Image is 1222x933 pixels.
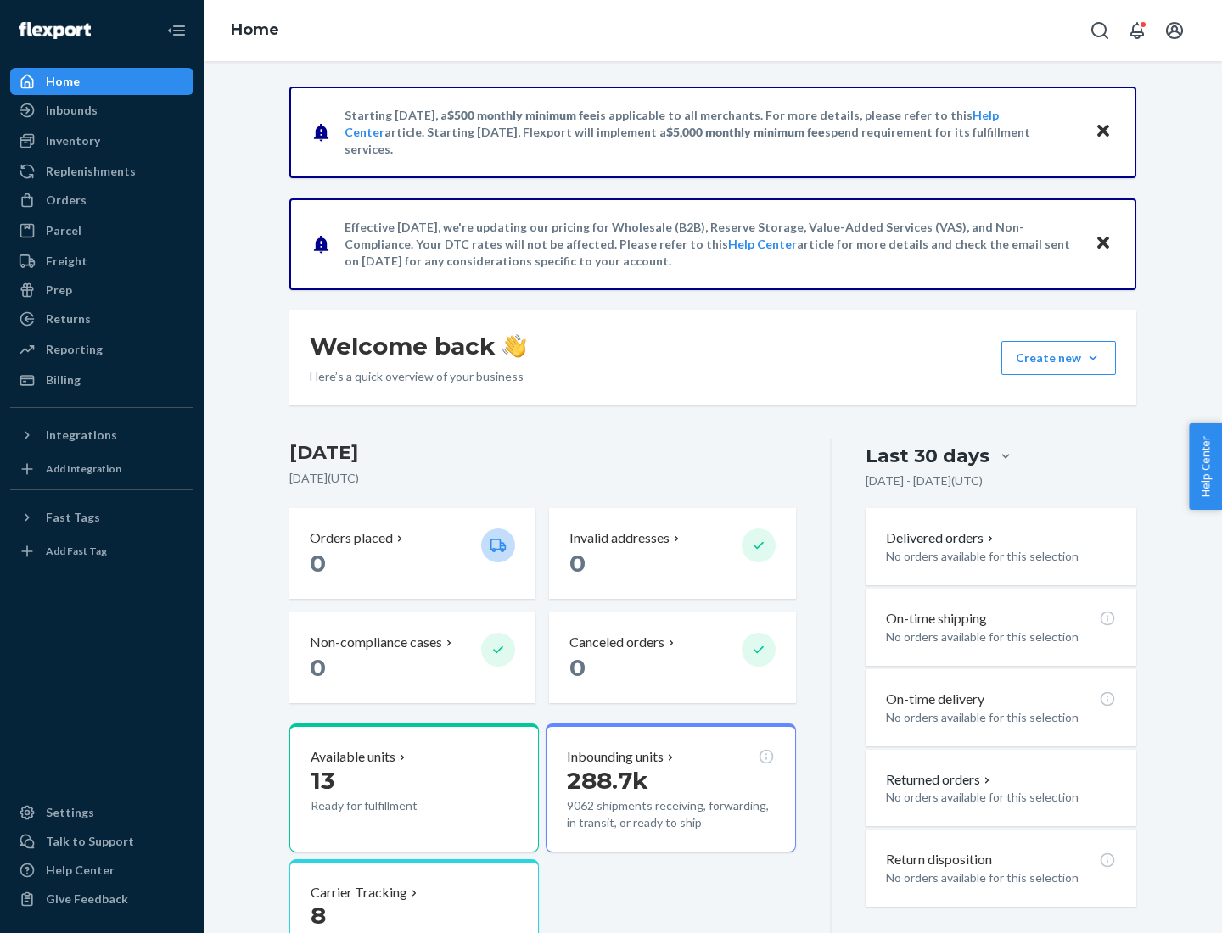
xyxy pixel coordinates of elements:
[1189,423,1222,510] button: Help Center
[886,690,984,709] p: On-time delivery
[549,508,795,599] button: Invalid addresses 0
[10,127,193,154] a: Inventory
[289,439,796,466] h3: [DATE]
[46,544,107,558] div: Add Fast Tag
[46,222,81,239] div: Parcel
[310,549,326,578] span: 0
[310,653,326,682] span: 0
[46,427,117,444] div: Integrations
[886,548,1116,565] p: No orders available for this selection
[1158,14,1191,47] button: Open account menu
[46,862,115,879] div: Help Center
[311,766,334,795] span: 13
[1083,14,1117,47] button: Open Search Box
[19,22,91,39] img: Flexport logo
[886,770,994,790] button: Returned orders
[231,20,279,39] a: Home
[886,528,997,548] button: Delivered orders
[886,850,992,869] p: Return disposition
[311,883,407,902] p: Carrier Tracking
[728,237,797,251] a: Help Center
[46,310,91,327] div: Returns
[1092,120,1114,144] button: Close
[569,653,586,682] span: 0
[1001,341,1116,375] button: Create new
[10,97,193,124] a: Inbounds
[345,107,1079,158] p: Starting [DATE], a is applicable to all merchants. For more details, please refer to this article...
[10,277,193,304] a: Prep
[10,158,193,185] a: Replenishments
[567,747,664,767] p: Inbounding units
[502,334,526,358] img: hand-wave emoji
[46,372,81,388] div: Billing
[10,336,193,363] a: Reporting
[569,528,670,548] p: Invalid addresses
[1120,14,1154,47] button: Open notifications
[217,6,293,55] ol: breadcrumbs
[10,886,193,913] button: Give Feedback
[310,331,526,361] h1: Welcome back
[46,804,94,821] div: Settings
[311,747,395,767] p: Available units
[46,509,100,526] div: Fast Tags
[886,609,987,629] p: On-time shipping
[886,869,1116,886] p: No orders available for this selection
[310,633,442,652] p: Non-compliance cases
[10,538,193,565] a: Add Fast Tag
[569,549,586,578] span: 0
[10,799,193,826] a: Settings
[46,163,136,180] div: Replenishments
[289,508,535,599] button: Orders placed 0
[866,472,983,489] p: [DATE] - [DATE] ( UTC )
[10,217,193,244] a: Parcel
[10,366,193,394] a: Billing
[567,766,648,795] span: 288.7k
[46,132,100,149] div: Inventory
[46,73,80,90] div: Home
[10,857,193,884] a: Help Center
[886,629,1116,645] p: No orders available for this selection
[46,102,98,119] div: Inbounds
[549,612,795,703] button: Canceled orders 0
[866,443,989,469] div: Last 30 days
[46,891,128,908] div: Give Feedback
[10,187,193,214] a: Orders
[666,125,825,139] span: $5,000 monthly minimum fee
[10,68,193,95] a: Home
[46,192,87,209] div: Orders
[10,455,193,483] a: Add Integration
[447,108,597,122] span: $500 monthly minimum fee
[886,789,1116,806] p: No orders available for this selection
[310,368,526,385] p: Here’s a quick overview of your business
[46,253,87,270] div: Freight
[289,470,796,487] p: [DATE] ( UTC )
[289,612,535,703] button: Non-compliance cases 0
[567,797,774,831] p: 9062 shipments receiving, forwarding, in transit, or ready to ship
[160,14,193,47] button: Close Navigation
[46,282,72,299] div: Prep
[46,833,134,850] div: Talk to Support
[311,797,468,814] p: Ready for fulfillment
[569,633,664,652] p: Canceled orders
[10,248,193,275] a: Freight
[10,504,193,531] button: Fast Tags
[546,723,795,852] button: Inbounding units288.7k9062 shipments receiving, forwarding, in transit, or ready to ship
[10,828,193,855] a: Talk to Support
[46,461,121,476] div: Add Integration
[311,901,326,930] span: 8
[1092,232,1114,256] button: Close
[289,723,539,852] button: Available units13Ready for fulfillment
[10,422,193,449] button: Integrations
[886,709,1116,726] p: No orders available for this selection
[10,305,193,332] a: Returns
[310,528,393,548] p: Orders placed
[345,219,1079,270] p: Effective [DATE], we're updating our pricing for Wholesale (B2B), Reserve Storage, Value-Added Se...
[46,341,103,358] div: Reporting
